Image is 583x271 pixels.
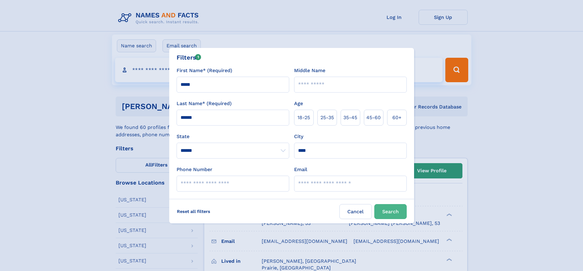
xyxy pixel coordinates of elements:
span: 60+ [392,114,402,121]
label: Middle Name [294,67,325,74]
span: 25‑35 [320,114,334,121]
button: Search [374,204,407,219]
label: Age [294,100,303,107]
span: 18‑25 [297,114,310,121]
label: State [177,133,289,140]
span: 45‑60 [366,114,381,121]
label: Phone Number [177,166,212,173]
div: Filters [177,53,201,62]
label: Reset all filters [173,204,214,219]
label: Last Name* (Required) [177,100,232,107]
label: Email [294,166,307,173]
label: Cancel [339,204,372,219]
label: City [294,133,303,140]
span: 35‑45 [343,114,357,121]
label: First Name* (Required) [177,67,232,74]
